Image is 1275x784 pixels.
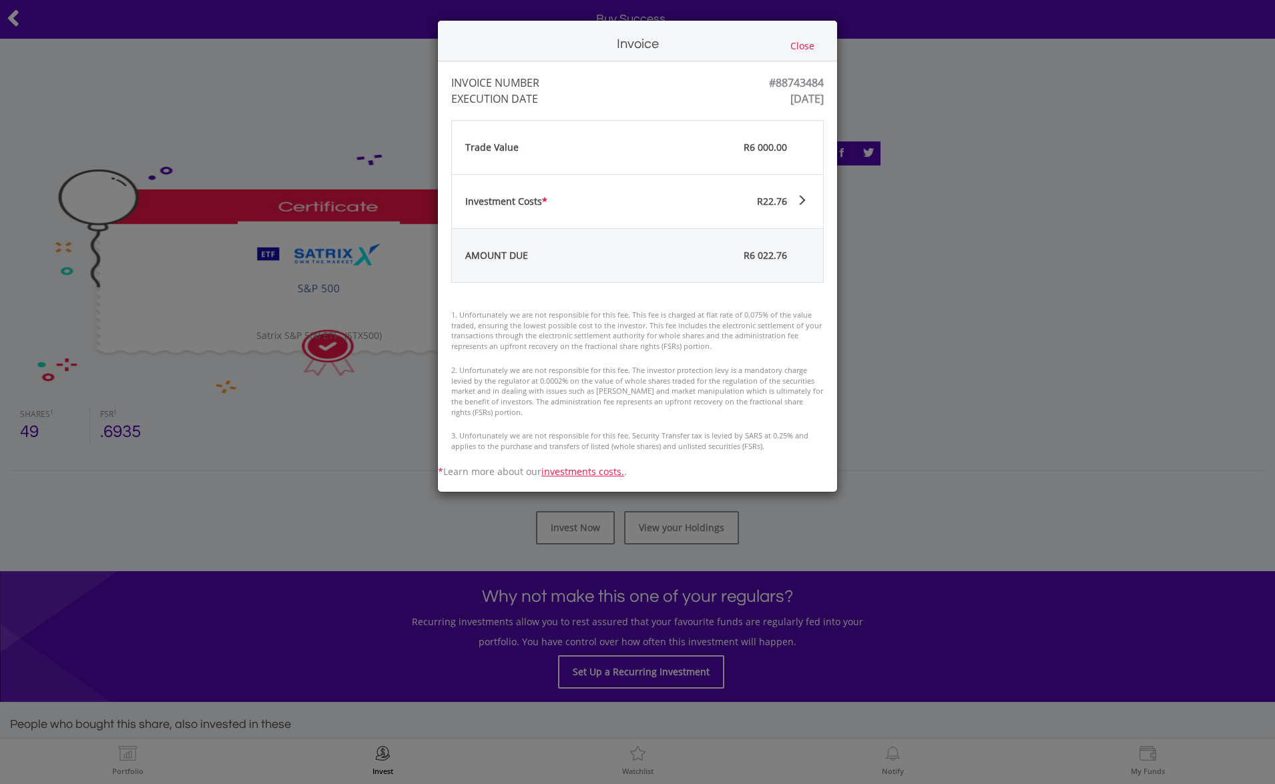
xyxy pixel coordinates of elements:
li: 2. Unfortunately we are not responsible for this fee. The investor protection levy is a mandatory... [451,365,824,418]
h2: Invoice [617,34,659,54]
li: 1. Unfortunately we are not responsible for this fee. This fee is charged at flat rate of 0.075% ... [451,310,824,352]
span: Trade Value [465,141,519,153]
div: INVOICE NUMBER [451,75,595,91]
div: #88743484 [769,75,824,91]
span: R6 000.00 [744,141,787,153]
li: 3. Unfortunately we are not responsible for this fee. Security Transfer tax is levied by SARS at ... [451,430,824,451]
span: Investment Costs [465,195,547,208]
span: R6 022.76 [744,249,787,262]
a: investments costs. [541,465,624,478]
span: AMOUNT DUE [465,249,528,262]
span: R22.76 [757,195,787,208]
div: Learn more about our . [438,465,837,478]
div: EXECUTION DATE [451,91,595,107]
button: Close [786,39,818,53]
div: [DATE] [790,91,824,107]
